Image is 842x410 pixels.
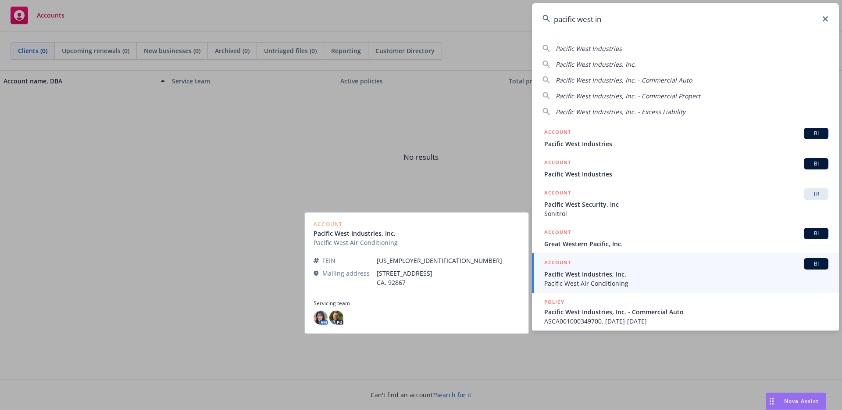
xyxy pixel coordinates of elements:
a: ACCOUNTTRPacific West Security, IncSonitrol [532,183,839,223]
span: TR [807,190,825,198]
span: BI [807,129,825,137]
span: Pacific West Industries, Inc. [544,270,828,279]
span: Pacific West Industries, Inc. - Commercial Auto [556,76,692,84]
a: ACCOUNTBIGreat Western Pacific, Inc. [532,223,839,253]
input: Search... [532,3,839,35]
span: Pacific West Industries [556,44,622,53]
span: Great Western Pacific, Inc. [544,239,828,248]
span: Pacific West Industries [544,169,828,179]
span: Pacific West Industries, Inc. - Commercial Auto [544,307,828,316]
a: POLICYPacific West Industries, Inc. - Commercial AutoASCA001000349700, [DATE]-[DATE] [532,293,839,331]
div: Drag to move [766,393,777,410]
a: ACCOUNTBIPacific West Industries, Inc.Pacific West Air Conditioning [532,253,839,293]
span: BI [807,160,825,168]
span: BI [807,260,825,268]
span: Nova Assist [784,397,819,405]
h5: ACCOUNT [544,158,571,169]
h5: POLICY [544,298,564,306]
a: ACCOUNTBIPacific West Industries [532,123,839,153]
span: BI [807,230,825,237]
h5: ACCOUNT [544,128,571,138]
span: Pacific West Industries, Inc. - Excess Liability [556,108,685,116]
span: Sonitrol [544,209,828,218]
span: Pacific West Industries, Inc. [556,60,636,68]
button: Nova Assist [766,392,826,410]
h5: ACCOUNT [544,228,571,238]
span: Pacific West Air Conditioning [544,279,828,288]
span: Pacific West Industries [544,139,828,148]
span: ASCA001000349700, [DATE]-[DATE] [544,316,828,326]
span: Pacific West Security, Inc [544,200,828,209]
h5: ACCOUNT [544,188,571,199]
span: Pacific West Industries, Inc. - Commercial Propert [556,92,700,100]
h5: ACCOUNT [544,258,571,269]
a: ACCOUNTBIPacific West Industries [532,153,839,183]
